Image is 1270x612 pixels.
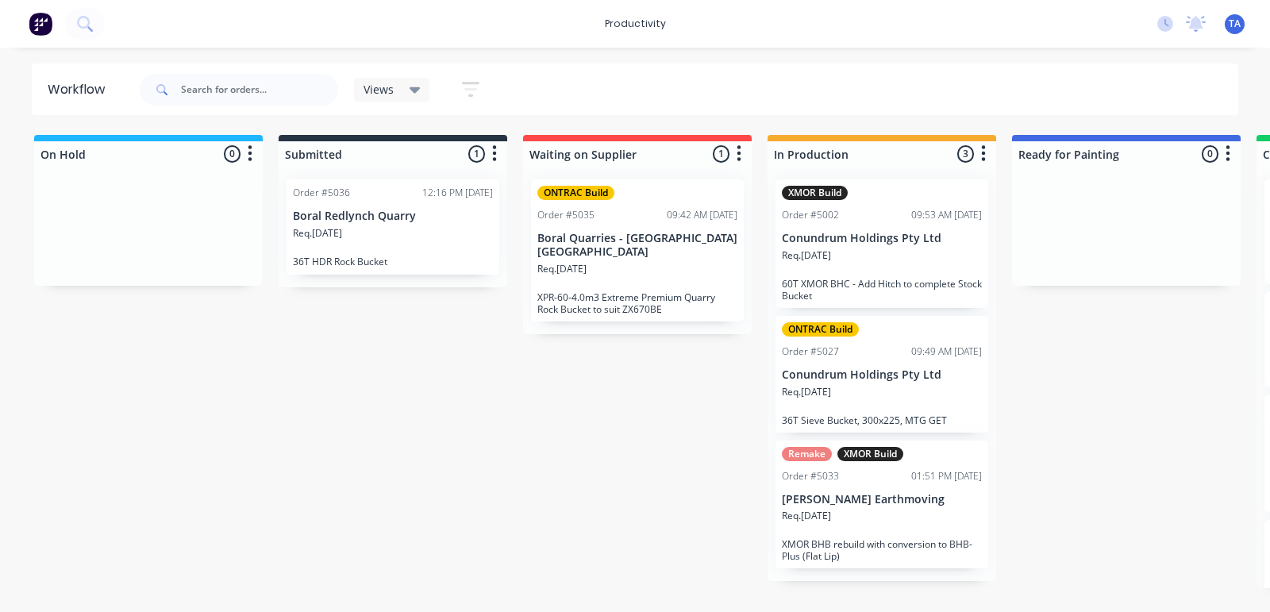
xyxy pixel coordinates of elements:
[293,226,342,241] p: Req. [DATE]
[782,344,839,359] div: Order #5027
[667,208,737,222] div: 09:42 AM [DATE]
[537,262,587,276] p: Req. [DATE]
[782,278,982,302] p: 60T XMOR BHC - Add Hitch to complete Stock Bucket
[782,248,831,263] p: Req. [DATE]
[537,186,614,200] div: ONTRAC Build
[782,322,859,337] div: ONTRAC Build
[181,74,338,106] input: Search for orders...
[287,179,499,275] div: Order #503612:16 PM [DATE]Boral Redlynch QuarryReq.[DATE]36T HDR Rock Bucket
[1229,17,1241,31] span: TA
[911,208,982,222] div: 09:53 AM [DATE]
[911,344,982,359] div: 09:49 AM [DATE]
[782,186,848,200] div: XMOR Build
[782,509,831,523] p: Req. [DATE]
[29,12,52,36] img: Factory
[597,12,674,36] div: productivity
[782,538,982,562] p: XMOR BHB rebuild with conversion to BHB-Plus (Flat Lip)
[531,179,744,321] div: ONTRAC BuildOrder #503509:42 AM [DATE]Boral Quarries - [GEOGRAPHIC_DATA] [GEOGRAPHIC_DATA]Req.[DA...
[422,186,493,200] div: 12:16 PM [DATE]
[782,385,831,399] p: Req. [DATE]
[537,291,737,315] p: XPR-60-4.0m3 Extreme Premium Quarry Rock Bucket to suit ZX670BE
[293,186,350,200] div: Order #5036
[775,179,988,308] div: XMOR BuildOrder #500209:53 AM [DATE]Conundrum Holdings Pty LtdReq.[DATE]60T XMOR BHC - Add Hitch ...
[537,232,737,259] p: Boral Quarries - [GEOGRAPHIC_DATA] [GEOGRAPHIC_DATA]
[782,414,982,426] p: 36T Sieve Bucket, 300x225, MTG GET
[537,208,595,222] div: Order #5035
[911,469,982,483] div: 01:51 PM [DATE]
[293,210,493,223] p: Boral Redlynch Quarry
[775,441,988,569] div: RemakeXMOR BuildOrder #503301:51 PM [DATE][PERSON_NAME] EarthmovingReq.[DATE]XMOR BHB rebuild wit...
[782,368,982,382] p: Conundrum Holdings Pty Ltd
[782,208,839,222] div: Order #5002
[782,493,982,506] p: [PERSON_NAME] Earthmoving
[48,80,113,99] div: Workflow
[837,447,903,461] div: XMOR Build
[364,81,394,98] span: Views
[782,447,832,461] div: Remake
[1216,558,1254,596] iframe: Intercom live chat
[782,232,982,245] p: Conundrum Holdings Pty Ltd
[775,316,988,433] div: ONTRAC BuildOrder #502709:49 AM [DATE]Conundrum Holdings Pty LtdReq.[DATE]36T Sieve Bucket, 300x2...
[782,469,839,483] div: Order #5033
[293,256,493,268] p: 36T HDR Rock Bucket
